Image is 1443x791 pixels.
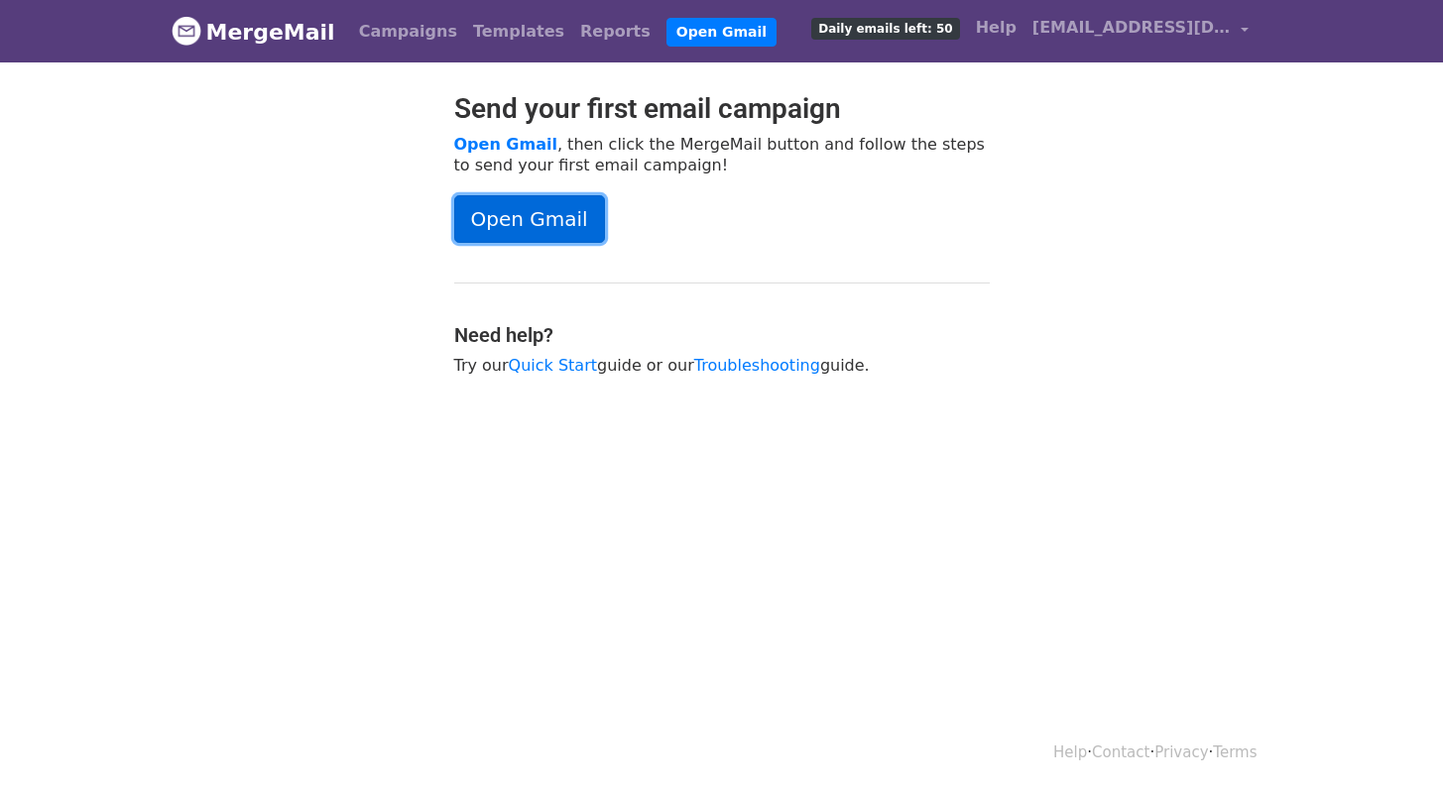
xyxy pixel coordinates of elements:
a: Open Gmail [666,18,777,47]
a: Reports [572,12,659,52]
p: Try our guide or our guide. [454,355,990,376]
a: Privacy [1154,743,1208,761]
span: [EMAIL_ADDRESS][DOMAIN_NAME] [1032,16,1231,40]
div: 聊天小组件 [1344,696,1443,791]
a: Terms [1213,743,1257,761]
h4: Need help? [454,323,990,347]
a: Templates [465,12,572,52]
span: Daily emails left: 50 [811,18,959,40]
a: Campaigns [351,12,465,52]
p: , then click the MergeMail button and follow the steps to send your first email campaign! [454,134,990,175]
a: Contact [1092,743,1149,761]
img: MergeMail logo [172,16,201,46]
a: Quick Start [509,356,597,375]
a: Troubleshooting [694,356,820,375]
a: Open Gmail [454,135,557,154]
a: Open Gmail [454,195,605,243]
iframe: Chat Widget [1344,696,1443,791]
a: [EMAIL_ADDRESS][DOMAIN_NAME] [1024,8,1257,55]
a: Help [968,8,1024,48]
a: Help [1053,743,1087,761]
a: MergeMail [172,11,335,53]
a: Daily emails left: 50 [803,8,967,48]
h2: Send your first email campaign [454,92,990,126]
